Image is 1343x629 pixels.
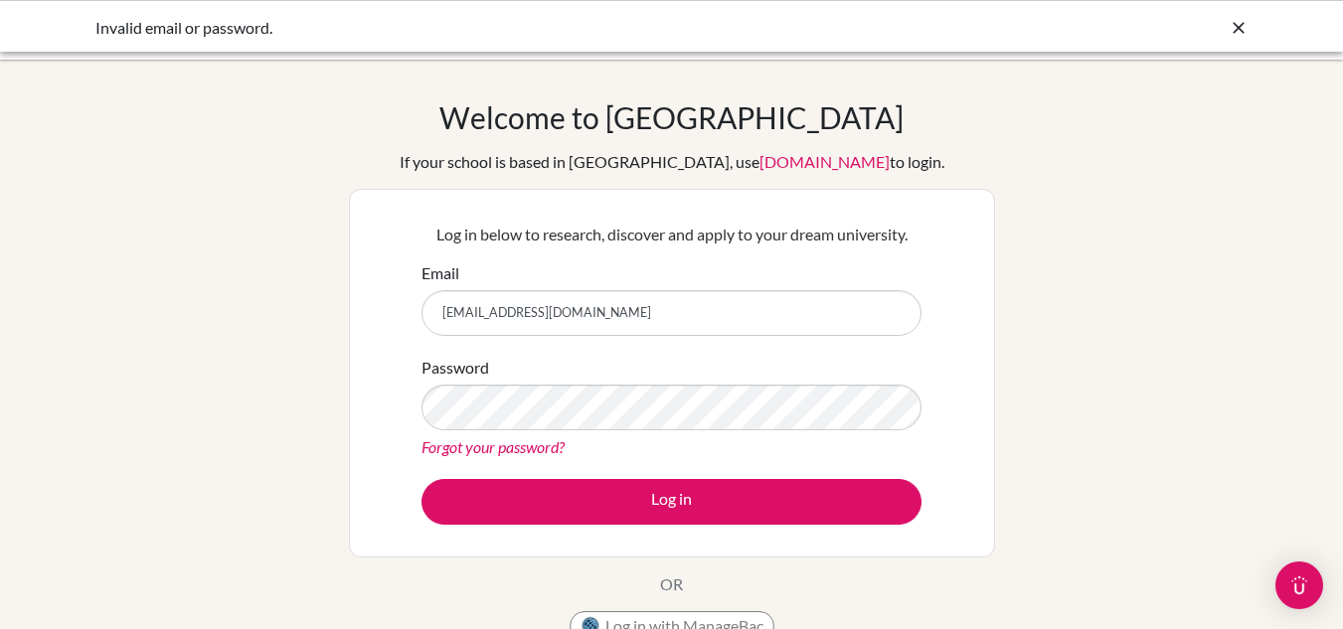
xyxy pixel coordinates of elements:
[759,152,890,171] a: [DOMAIN_NAME]
[400,150,944,174] div: If your school is based in [GEOGRAPHIC_DATA], use to login.
[660,572,683,596] p: OR
[95,16,950,40] div: Invalid email or password.
[421,356,489,380] label: Password
[439,99,904,135] h1: Welcome to [GEOGRAPHIC_DATA]
[421,437,565,456] a: Forgot your password?
[1275,561,1323,609] div: Open Intercom Messenger
[421,223,922,246] p: Log in below to research, discover and apply to your dream university.
[421,261,459,285] label: Email
[421,479,922,525] button: Log in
